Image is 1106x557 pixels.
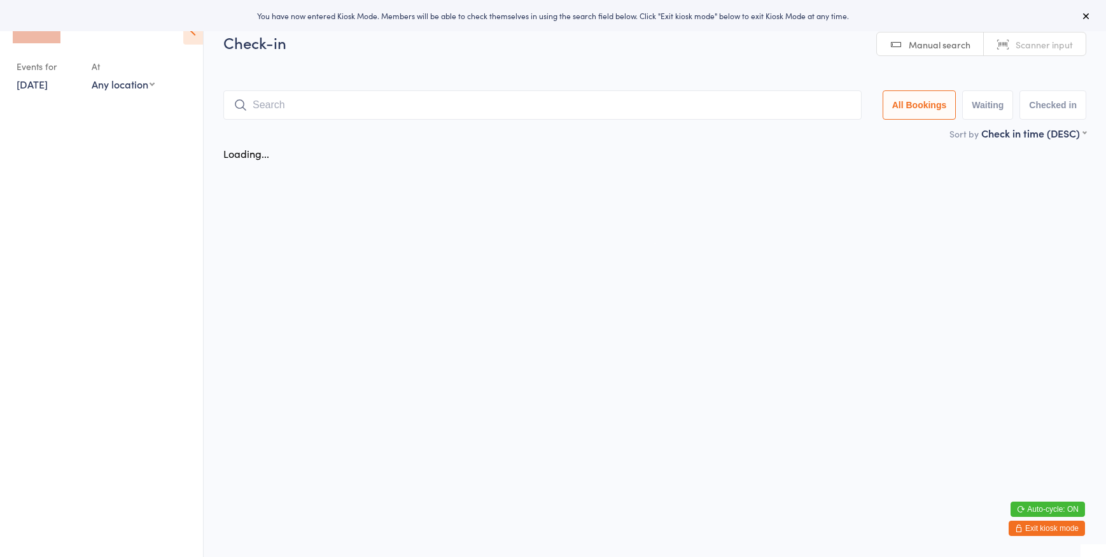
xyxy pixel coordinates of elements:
div: Loading... [223,146,269,160]
input: Search [223,90,862,120]
button: Exit kiosk mode [1009,521,1085,536]
a: [DATE] [17,77,48,91]
div: Any location [92,77,155,91]
button: All Bookings [883,90,956,120]
div: At [92,56,155,77]
div: You have now entered Kiosk Mode. Members will be able to check themselves in using the search fie... [20,10,1086,21]
div: Check in time (DESC) [981,126,1086,140]
span: Manual search [909,38,970,51]
span: Scanner input [1016,38,1073,51]
button: Checked in [1019,90,1086,120]
button: Waiting [962,90,1013,120]
h2: Check-in [223,32,1086,53]
div: Events for [17,56,79,77]
button: Auto-cycle: ON [1011,502,1085,517]
label: Sort by [949,127,979,140]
